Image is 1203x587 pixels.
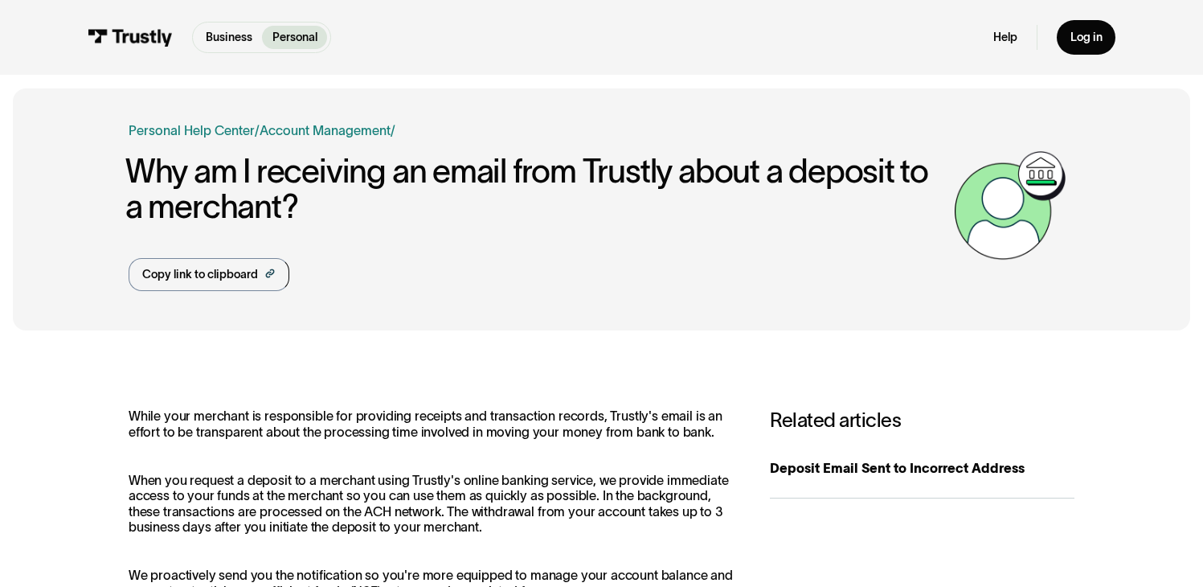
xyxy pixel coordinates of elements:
a: Personal Help Center [129,121,255,140]
div: Deposit Email Sent to Incorrect Address [770,458,1074,478]
a: Copy link to clipboard [129,258,289,292]
a: Deposit Email Sent to Incorrect Address [770,439,1074,499]
a: Account Management [260,123,391,138]
p: While your merchant is responsible for providing receipts and transaction records, Trustly's emai... [129,408,738,440]
div: Log in [1070,30,1103,44]
a: Log in [1057,20,1115,55]
div: Copy link to clipboard [142,266,258,283]
p: When you request a deposit to a merchant using Trustly's online banking service, we provide immed... [129,473,738,536]
div: / [255,121,260,140]
h1: Why am I receiving an email from Trustly about a deposit to a merchant? [125,154,946,225]
p: Business [206,29,252,46]
a: Help [993,30,1017,44]
p: Personal [272,29,317,46]
img: Trustly Logo [88,29,173,47]
a: Personal [262,26,326,49]
h3: Related articles [770,408,1074,432]
a: Business [196,26,262,49]
div: / [391,121,395,140]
